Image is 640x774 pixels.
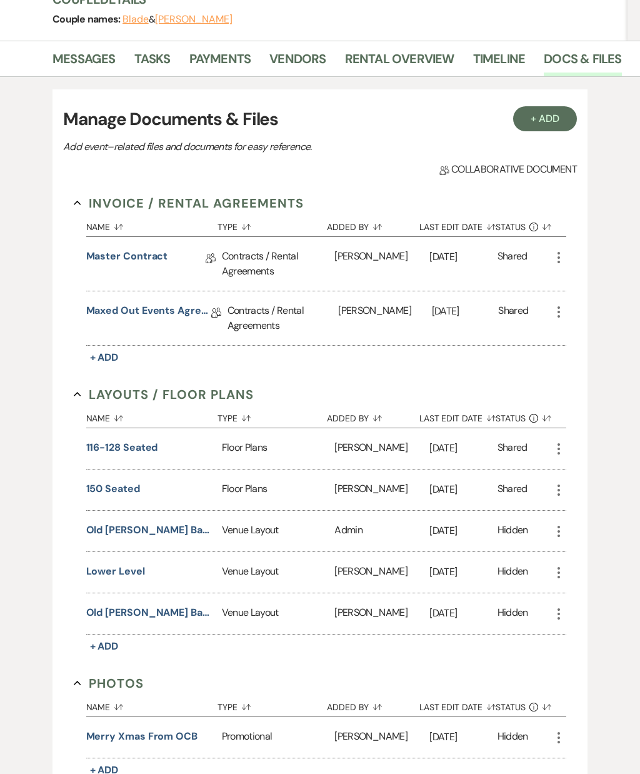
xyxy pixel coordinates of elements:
div: Venue Layout [222,511,335,552]
span: + Add [90,351,119,364]
div: Shared [497,441,527,458]
button: + Add [513,107,577,132]
div: Contracts / Rental Agreements [227,292,339,346]
button: Last Edit Date [419,405,496,428]
p: [DATE] [429,249,497,266]
button: Name [86,693,218,717]
span: Couple names: [52,13,122,26]
button: Old [PERSON_NAME] Barn Upstairs Floorplan [86,523,211,538]
button: Name [86,405,218,428]
span: & [122,14,232,26]
span: Status [496,223,526,232]
p: Add event–related files and documents for easy reference. [63,139,501,156]
div: [PERSON_NAME] [334,238,429,291]
div: [PERSON_NAME] [338,292,431,346]
button: Name [86,213,218,237]
div: Admin [334,511,429,552]
a: Tasks [134,49,171,77]
div: Hidden [497,565,528,581]
button: Added By [327,405,419,428]
div: Contracts / Rental Agreements [222,238,335,291]
div: Hidden [497,730,528,746]
div: Hidden [497,606,528,623]
button: Status [496,693,552,717]
a: Docs & Files [544,49,621,77]
button: 116-128 seated [86,441,158,456]
div: Venue Layout [222,594,335,635]
button: Blade [122,15,149,25]
button: Added By [327,213,419,237]
a: Rental Overview [345,49,454,77]
a: Maxed Out Events Agreement [86,304,211,323]
button: [PERSON_NAME] [155,15,232,25]
button: 150 seated [86,482,140,497]
div: [PERSON_NAME] [334,470,429,511]
div: Hidden [497,523,528,540]
span: + Add [90,640,119,653]
button: Status [496,405,552,428]
span: Collaborative document [439,163,577,178]
p: [DATE] [432,304,499,320]
button: Type [217,693,327,717]
button: Lower Level [86,565,145,580]
a: Payments [189,49,251,77]
button: Last Edit Date [419,213,496,237]
button: Layouts / Floor Plans [74,386,254,405]
div: Promotional [222,718,335,758]
button: Merry Xmas from OCB [86,730,197,745]
h3: Manage Documents & Files [63,107,577,133]
div: Shared [497,249,527,279]
button: Type [217,405,327,428]
div: [PERSON_NAME] [334,553,429,593]
a: Master Contract [86,249,168,269]
p: [DATE] [429,730,497,746]
a: Timeline [473,49,526,77]
button: Added By [327,693,419,717]
span: Status [496,703,526,712]
div: Shared [498,304,528,334]
button: + Add [86,638,122,656]
a: Vendors [269,49,326,77]
div: Shared [497,482,527,499]
div: Floor Plans [222,429,335,470]
button: Photos [74,675,144,693]
button: + Add [86,349,122,367]
button: Old [PERSON_NAME] Barn Venue Map [86,606,211,621]
p: [DATE] [429,523,497,540]
a: Messages [52,49,116,77]
div: Floor Plans [222,470,335,511]
button: Invoice / Rental Agreements [74,194,304,213]
div: [PERSON_NAME] [334,429,429,470]
p: [DATE] [429,565,497,581]
div: Venue Layout [222,553,335,593]
button: Type [217,213,327,237]
p: [DATE] [429,606,497,622]
button: Status [496,213,552,237]
div: [PERSON_NAME] [334,594,429,635]
p: [DATE] [429,441,497,457]
span: Status [496,415,526,423]
div: [PERSON_NAME] [334,718,429,758]
p: [DATE] [429,482,497,498]
button: Last Edit Date [419,693,496,717]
